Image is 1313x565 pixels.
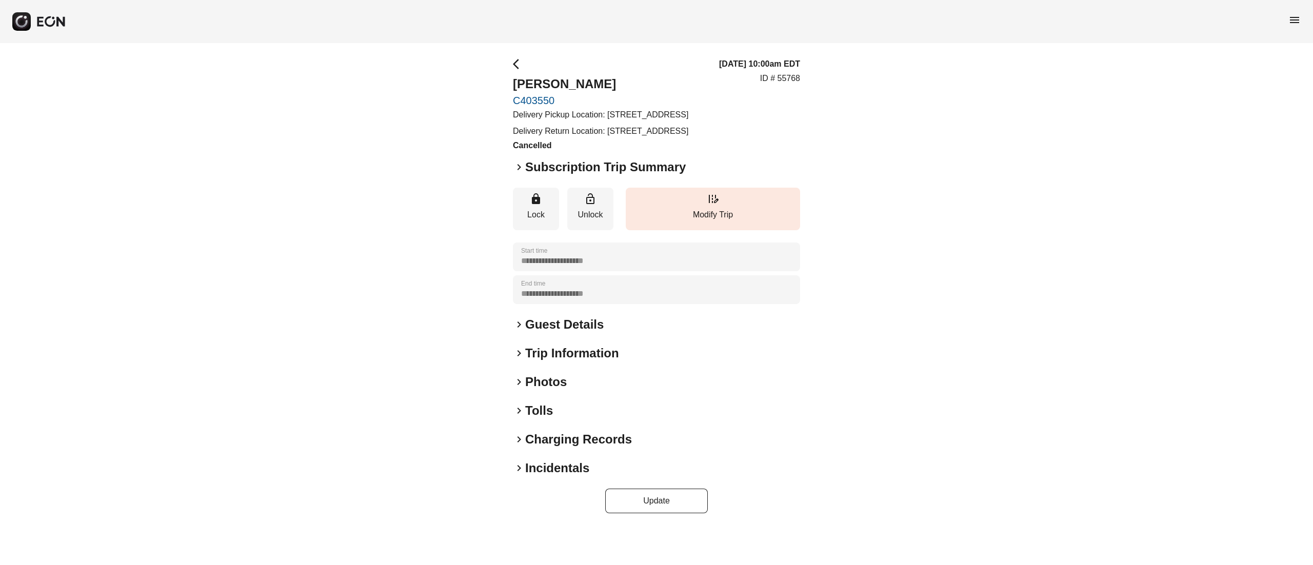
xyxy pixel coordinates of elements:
button: Unlock [567,188,613,230]
p: Modify Trip [631,209,795,221]
span: lock [530,193,542,205]
span: keyboard_arrow_right [513,433,525,446]
span: lock_open [584,193,596,205]
h2: Charging Records [525,431,632,448]
button: Lock [513,188,559,230]
span: keyboard_arrow_right [513,405,525,417]
h3: [DATE] 10:00am EDT [719,58,800,70]
span: arrow_back_ios [513,58,525,70]
h3: Cancelled [513,139,688,152]
h2: Photos [525,374,567,390]
span: keyboard_arrow_right [513,462,525,474]
button: Modify Trip [626,188,800,230]
p: Unlock [572,209,608,221]
button: Update [605,489,708,513]
span: keyboard_arrow_right [513,347,525,359]
span: menu [1288,14,1301,26]
span: keyboard_arrow_right [513,318,525,331]
span: keyboard_arrow_right [513,376,525,388]
p: Delivery Return Location: [STREET_ADDRESS] [513,125,688,137]
a: C403550 [513,94,688,107]
p: Lock [518,209,554,221]
p: ID # 55768 [760,72,800,85]
h2: Subscription Trip Summary [525,159,686,175]
span: keyboard_arrow_right [513,161,525,173]
h2: [PERSON_NAME] [513,76,688,92]
h2: Incidentals [525,460,589,476]
p: Delivery Pickup Location: [STREET_ADDRESS] [513,109,688,121]
h2: Guest Details [525,316,604,333]
span: edit_road [707,193,719,205]
h2: Tolls [525,402,553,419]
h2: Trip Information [525,345,619,361]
